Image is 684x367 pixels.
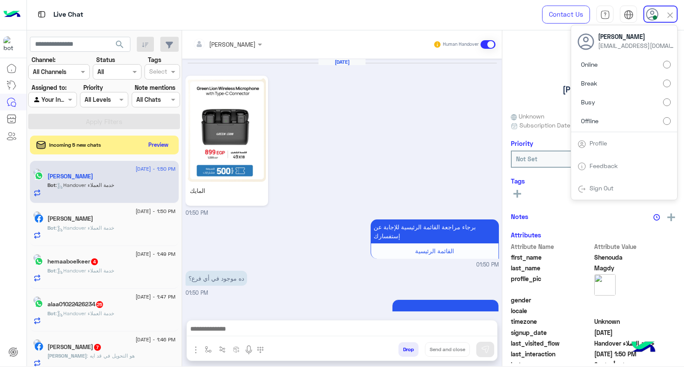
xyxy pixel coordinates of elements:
[201,342,215,356] button: select flow
[33,254,41,262] img: picture
[665,10,675,20] img: close
[33,296,41,304] img: picture
[186,210,208,216] span: 01:50 PM
[32,55,56,64] label: Channel:
[598,32,675,41] span: [PERSON_NAME]
[590,139,607,147] a: Profile
[56,182,114,188] span: : Handover خدمة العملاء
[33,339,41,347] img: picture
[578,162,586,171] img: tab
[47,352,87,359] span: [PERSON_NAME]
[186,76,268,206] a: المايك
[47,215,93,222] h5: Hany Sayed
[598,41,675,50] span: [EMAIL_ADDRESS][DOMAIN_NAME]
[590,162,618,169] a: Feedback
[136,207,175,215] span: [DATE] - 1:50 PM
[47,343,102,351] h5: Ahmed Mando
[653,214,660,221] img: notes
[594,328,676,337] span: 2025-08-24T10:50:16.514Z
[511,296,593,305] span: gender
[135,83,175,92] label: Note mentions
[476,261,499,269] span: 01:50 PM
[511,213,528,220] h6: Notes
[205,346,212,353] img: select flow
[511,112,544,121] span: Unknown
[36,9,47,20] img: tab
[136,165,175,173] span: [DATE] - 1:50 PM
[3,6,21,24] img: Logo
[581,116,598,125] span: Offline
[519,121,593,130] span: Subscription Date : [DATE]
[35,342,43,351] img: Facebook
[667,213,675,221] img: add
[563,85,624,95] h5: [PERSON_NAME]
[596,6,613,24] a: tab
[398,342,419,357] button: Drop
[511,139,533,147] h6: Priority
[257,346,264,353] img: make a call
[33,211,41,219] img: picture
[215,342,230,356] button: Trigger scenario
[148,67,167,78] div: Select
[511,349,593,358] span: last_interaction
[186,271,247,286] p: 24/8/2025, 1:50 PM
[47,267,56,274] span: Bot
[53,9,83,21] p: Live Chat
[594,317,676,326] span: Unknown
[56,225,114,231] span: : Handover خدمة العملاء
[594,242,676,251] span: Attribute Value
[628,333,658,363] img: hulul-logo.png
[47,225,56,231] span: Bot
[148,55,161,64] label: Tags
[145,139,172,151] button: Preview
[91,258,98,265] span: 4
[415,247,454,255] span: القائمة الرئيسية
[188,78,266,182] img: 1053221803297473.jpg
[318,59,366,65] h6: [DATE]
[191,345,201,355] img: send attachment
[663,117,671,125] input: Offline
[542,6,590,24] a: Contact Us
[663,80,671,87] input: Break
[624,10,634,20] img: tab
[594,253,676,262] span: Shenouda
[219,346,226,353] img: Trigger scenario
[511,274,593,294] span: profile_pic
[32,83,67,92] label: Assigned to:
[511,231,541,239] h6: Attributes
[511,253,593,262] span: first_name
[136,293,175,301] span: [DATE] - 1:47 PM
[188,184,246,197] p: المايك
[481,345,489,354] img: send message
[3,36,19,52] img: 1403182699927242
[47,310,56,317] span: Bot
[594,349,676,358] span: 2025-08-24T10:50:55.071Z
[186,290,208,296] span: 01:50 PM
[233,346,240,353] img: create order
[511,328,593,337] span: signup_date
[136,250,175,258] span: [DATE] - 1:49 PM
[511,177,675,185] h6: Tags
[47,173,93,180] h5: Shenouda Magdy
[56,267,114,274] span: : Handover خدمة العملاء
[590,184,613,192] a: Sign Out
[594,263,676,272] span: Magdy
[56,310,114,317] span: : Handover خدمة العملاء
[581,60,598,69] span: Online
[425,342,470,357] button: Send and close
[96,301,103,308] span: 25
[511,242,593,251] span: Attribute Name
[663,98,671,106] input: Busy
[35,299,43,308] img: WhatsApp
[581,79,597,88] span: Break
[600,10,610,20] img: tab
[35,172,43,180] img: WhatsApp
[594,274,616,296] img: picture
[594,306,676,315] span: null
[35,257,43,266] img: WhatsApp
[109,37,130,55] button: search
[47,301,104,308] h5: alaa01022426234
[47,258,99,265] h5: hemaaboelkeer
[136,336,175,343] span: [DATE] - 1:46 PM
[581,98,595,107] span: Busy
